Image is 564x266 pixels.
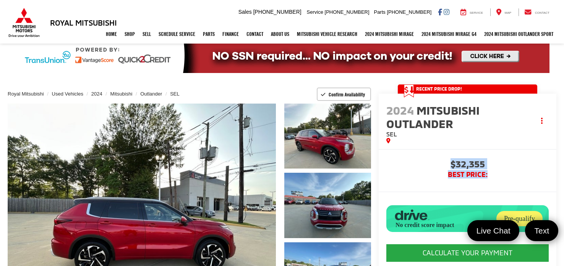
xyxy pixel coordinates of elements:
a: 2024 [91,91,102,97]
span: 2024 [386,103,414,117]
span: Recent Price Drop! [416,86,462,92]
button: Confirm Availability [317,88,371,101]
span: Text [530,225,553,236]
a: Shop [121,24,139,44]
: CALCULATE YOUR PAYMENT [386,244,549,262]
span: Live Chat [473,225,514,236]
span: $32,355 [386,159,549,171]
a: Live Chat [467,220,520,241]
a: Parts: Opens in a new tab [199,24,219,44]
a: Finance [219,24,243,44]
span: [PHONE_NUMBER] [387,9,431,15]
a: Instagram: Click to visit our Instagram page [444,9,449,15]
a: Mitsubishi [110,91,133,97]
a: 2024 Mitsubishi Outlander SPORT [480,24,557,44]
span: Mitsubishi Outlander [386,103,480,130]
h3: Royal Mitsubishi [50,18,117,27]
a: Outlander [140,91,162,97]
a: Expand Photo 2 [284,173,371,238]
span: SEL [386,130,397,138]
a: About Us [267,24,293,44]
img: 2024 Mitsubishi Outlander SEL [284,103,372,169]
a: Home [102,24,121,44]
a: Used Vehicles [52,91,83,97]
span: Confirm Availability [329,91,365,97]
span: Service [470,11,483,15]
span: [PHONE_NUMBER] [325,9,370,15]
span: Map [505,11,511,15]
a: Service [455,8,489,16]
span: Contact [535,11,549,15]
img: 2024 Mitsubishi Outlander SEL [284,172,372,238]
a: SEL [170,91,180,97]
a: Sell [139,24,155,44]
a: Contact [243,24,267,44]
span: Sales [238,9,252,15]
span: BEST PRICE: [386,171,549,178]
a: Get Price Drop Alert Recent Price Drop! [398,84,537,94]
span: Service [307,9,323,15]
span: Get Price Drop Alert [404,84,414,97]
a: Mitsubishi Vehicle Research [293,24,361,44]
span: Parts [374,9,385,15]
img: Mitsubishi [7,8,41,37]
a: Text [525,220,558,241]
a: Expand Photo 1 [284,104,371,169]
span: dropdown dots [541,118,543,124]
a: Contact [519,8,555,16]
img: Quick2Credit [15,39,549,73]
a: Schedule Service: Opens in a new tab [155,24,199,44]
a: Royal Mitsubishi [8,91,44,97]
a: 2024 Mitsubishi Mirage [361,24,418,44]
a: 2024 Mitsubishi Mirage G4 [418,24,480,44]
span: [PHONE_NUMBER] [253,9,301,15]
a: Facebook: Click to visit our Facebook page [438,9,442,15]
button: Actions [535,114,549,128]
a: Map [490,8,517,16]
